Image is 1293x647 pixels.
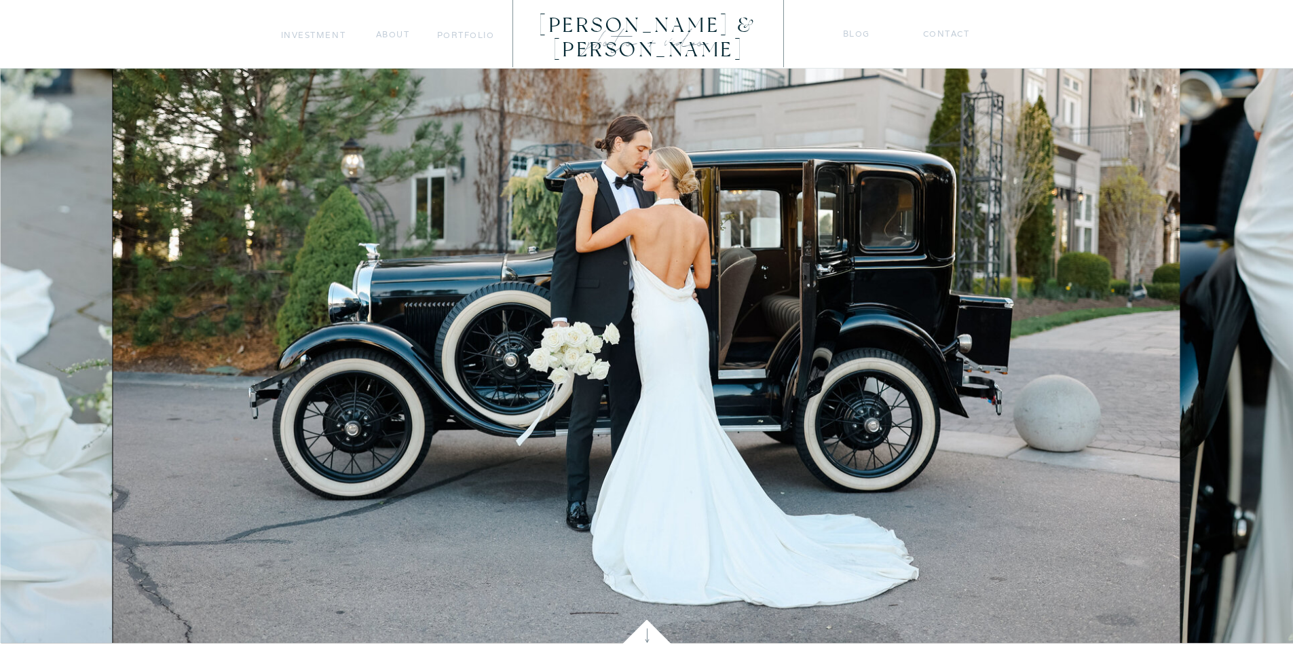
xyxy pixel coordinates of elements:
[923,26,971,41] a: Contact
[437,28,494,42] a: portfolio
[376,27,410,41] a: about
[516,14,782,37] a: [PERSON_NAME] & [PERSON_NAME]
[281,28,346,42] a: Investment
[843,26,870,41] a: blog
